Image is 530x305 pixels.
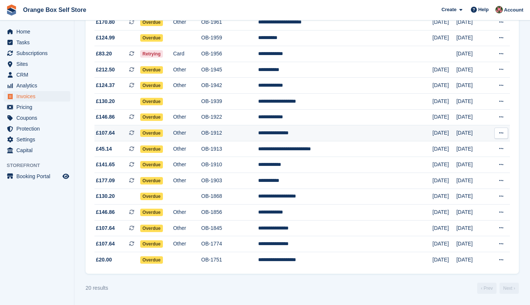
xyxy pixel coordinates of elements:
[4,171,70,182] a: menu
[456,94,487,110] td: [DATE]
[96,113,115,121] span: £146.86
[433,220,456,236] td: [DATE]
[96,145,112,153] span: £45.14
[456,62,487,78] td: [DATE]
[456,30,487,46] td: [DATE]
[140,256,163,264] span: Overdue
[16,26,61,37] span: Home
[140,34,163,42] span: Overdue
[173,62,201,78] td: Other
[433,157,456,173] td: [DATE]
[201,157,258,173] td: OB-1910
[140,161,163,168] span: Overdue
[16,37,61,48] span: Tasks
[456,220,487,236] td: [DATE]
[201,252,258,267] td: OB-1751
[201,46,258,62] td: OB-1956
[495,6,503,13] img: David Clark
[4,80,70,91] a: menu
[16,70,61,80] span: CRM
[173,205,201,221] td: Other
[433,205,456,221] td: [DATE]
[201,109,258,125] td: OB-1922
[96,18,115,26] span: £170.80
[456,252,487,267] td: [DATE]
[504,6,523,14] span: Account
[140,240,163,248] span: Overdue
[16,123,61,134] span: Protection
[61,172,70,181] a: Preview store
[16,113,61,123] span: Coupons
[477,283,497,294] a: Previous
[140,177,163,184] span: Overdue
[433,252,456,267] td: [DATE]
[4,113,70,123] a: menu
[433,109,456,125] td: [DATE]
[16,91,61,102] span: Invoices
[7,162,74,169] span: Storefront
[4,145,70,155] a: menu
[433,30,456,46] td: [DATE]
[433,173,456,189] td: [DATE]
[96,240,115,248] span: £107.64
[173,236,201,252] td: Other
[456,125,487,141] td: [DATE]
[478,6,489,13] span: Help
[140,193,163,200] span: Overdue
[140,145,163,153] span: Overdue
[201,125,258,141] td: OB-1912
[201,220,258,236] td: OB-1845
[4,70,70,80] a: menu
[16,48,61,58] span: Subscriptions
[140,82,163,89] span: Overdue
[456,157,487,173] td: [DATE]
[4,102,70,112] a: menu
[456,189,487,205] td: [DATE]
[433,125,456,141] td: [DATE]
[4,37,70,48] a: menu
[456,173,487,189] td: [DATE]
[140,113,163,121] span: Overdue
[96,208,115,216] span: £146.86
[456,236,487,252] td: [DATE]
[201,15,258,30] td: OB-1961
[140,209,163,216] span: Overdue
[433,94,456,110] td: [DATE]
[173,157,201,173] td: Other
[16,145,61,155] span: Capital
[16,171,61,182] span: Booking Portal
[140,19,163,26] span: Overdue
[173,173,201,189] td: Other
[4,91,70,102] a: menu
[20,4,89,16] a: Orange Box Self Store
[201,62,258,78] td: OB-1945
[456,46,487,62] td: [DATE]
[201,189,258,205] td: OB-1868
[456,15,487,30] td: [DATE]
[201,141,258,157] td: OB-1913
[433,62,456,78] td: [DATE]
[456,109,487,125] td: [DATE]
[500,283,519,294] a: Next
[433,189,456,205] td: [DATE]
[96,256,112,264] span: £20.00
[96,129,115,137] span: £107.64
[86,284,108,292] div: 20 results
[16,80,61,91] span: Analytics
[96,97,115,105] span: £130.20
[433,141,456,157] td: [DATE]
[96,66,115,74] span: £212.50
[456,205,487,221] td: [DATE]
[201,173,258,189] td: OB-1903
[4,59,70,69] a: menu
[201,78,258,94] td: OB-1942
[173,125,201,141] td: Other
[96,192,115,200] span: £130.20
[16,59,61,69] span: Sites
[456,141,487,157] td: [DATE]
[441,6,456,13] span: Create
[96,34,115,42] span: £124.99
[140,225,163,232] span: Overdue
[16,134,61,145] span: Settings
[201,205,258,221] td: OB-1856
